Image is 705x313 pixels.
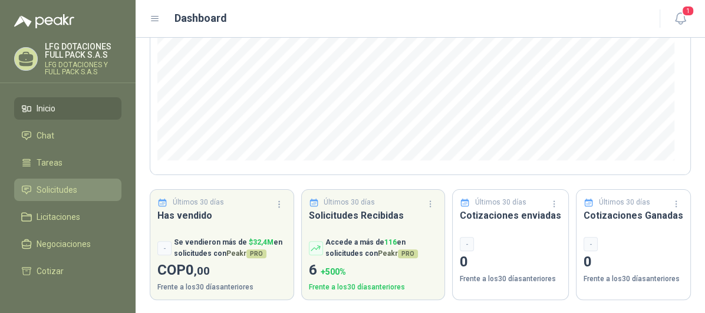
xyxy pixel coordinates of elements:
span: + 500 % [321,267,346,276]
p: Frente a los 30 días anteriores [584,274,683,285]
a: Inicio [14,97,121,120]
div: - [157,241,172,255]
p: Frente a los 30 días anteriores [157,282,286,293]
img: Logo peakr [14,14,74,28]
h3: Cotizaciones enviadas [460,208,561,223]
a: Cotizar [14,260,121,282]
span: PRO [398,249,418,258]
div: - [460,237,474,251]
p: Frente a los 30 días anteriores [309,282,438,293]
span: 1 [681,5,694,17]
p: Frente a los 30 días anteriores [460,274,561,285]
a: Chat [14,124,121,147]
p: LFG DOTACIONES Y FULL PACK S.A.S [45,61,121,75]
p: COP [157,259,286,282]
div: - [584,237,598,251]
span: Negociaciones [37,238,91,251]
span: Cotizar [37,265,64,278]
span: ,00 [194,264,210,278]
h3: Cotizaciones Ganadas [584,208,683,223]
a: Negociaciones [14,233,121,255]
span: Peakr [226,249,266,258]
span: Tareas [37,156,62,169]
span: PRO [246,249,266,258]
span: Chat [37,129,54,142]
p: 0 [460,251,561,274]
p: LFG DOTACIONES FULL PACK S.A.S [45,42,121,59]
span: Solicitudes [37,183,77,196]
a: Tareas [14,151,121,174]
h3: Solicitudes Recibidas [309,208,438,223]
span: Inicio [37,102,55,115]
a: Licitaciones [14,206,121,228]
p: Últimos 30 días [173,197,224,208]
a: Solicitudes [14,179,121,201]
span: $ 32,4M [249,238,274,246]
button: 1 [670,8,691,29]
h1: Dashboard [174,10,227,27]
h3: Has vendido [157,208,286,223]
p: Últimos 30 días [599,197,650,208]
p: 0 [584,251,683,274]
p: 6 [309,259,438,282]
span: Peakr [378,249,418,258]
span: Licitaciones [37,210,80,223]
p: Últimos 30 días [475,197,526,208]
span: 0 [186,262,210,278]
p: Accede a más de en solicitudes con [325,237,438,259]
span: 116 [384,238,397,246]
p: Se vendieron más de en solicitudes con [174,237,286,259]
p: Últimos 30 días [324,197,375,208]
